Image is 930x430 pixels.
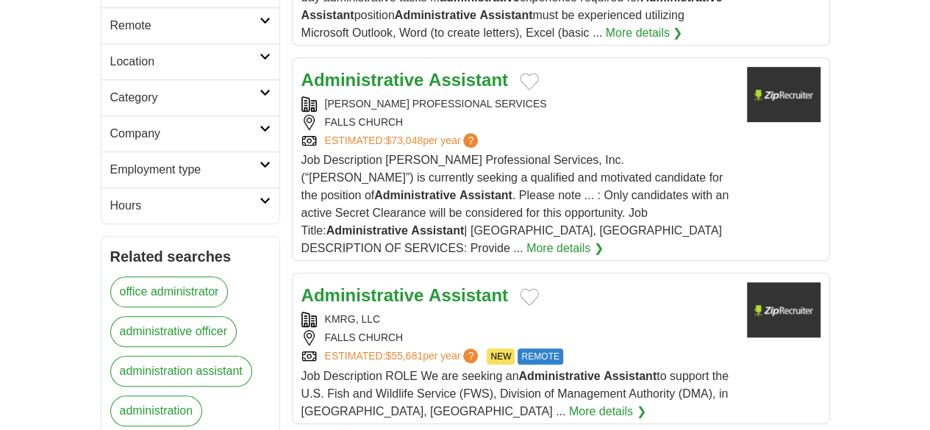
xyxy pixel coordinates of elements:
a: administration [110,395,203,426]
strong: Assistant [301,9,354,21]
strong: Assistant [479,9,532,21]
strong: Assistant [604,370,657,382]
a: Company [101,115,279,151]
strong: Administrative [326,224,408,237]
a: More details ❯ [606,24,683,42]
a: More details ❯ [526,240,604,257]
span: NEW [487,348,515,365]
a: Remote [101,7,279,43]
a: Hours [101,187,279,223]
a: Employment type [101,151,279,187]
strong: Assistant [411,224,464,237]
strong: Assistant [429,70,508,90]
strong: Assistant [429,285,508,305]
strong: Administrative [374,189,456,201]
strong: Administrative [301,285,424,305]
span: ? [463,348,478,363]
img: Company logo [747,67,820,122]
h2: Remote [110,17,260,35]
h2: Hours [110,197,260,215]
a: administrative officer [110,316,237,347]
strong: Administrative [395,9,476,21]
strong: Administrative [518,370,600,382]
h2: Category [110,89,260,107]
a: Category [101,79,279,115]
div: KMRG, LLC [301,312,735,327]
div: FALLS CHURCH [301,115,735,130]
a: More details ❯ [569,403,646,420]
h2: Employment type [110,161,260,179]
a: ESTIMATED:$73,048per year? [325,133,482,148]
h2: Related searches [110,246,271,268]
h2: Company [110,125,260,143]
strong: Assistant [459,189,512,201]
strong: Administrative [301,70,424,90]
div: FALLS CHURCH [301,330,735,345]
a: ESTIMATED:$55,681per year? [325,348,482,365]
img: Company logo [747,282,820,337]
h2: Location [110,53,260,71]
button: Add to favorite jobs [520,73,539,90]
div: [PERSON_NAME] PROFESSIONAL SERVICES [301,96,735,112]
span: $73,048 [385,135,423,146]
a: office administrator [110,276,229,307]
span: Job Description ROLE We are seeking an to support the U.S. Fish and Wildlife Service (FWS), Divis... [301,370,729,418]
button: Add to favorite jobs [520,288,539,306]
span: ? [463,133,478,148]
a: Location [101,43,279,79]
span: REMOTE [518,348,562,365]
span: Job Description [PERSON_NAME] Professional Services, Inc. (“[PERSON_NAME]”) is currently seeking ... [301,154,729,254]
span: $55,681 [385,350,423,362]
a: administration assistant [110,356,252,387]
a: Administrative Assistant [301,70,508,90]
a: Administrative Assistant [301,285,508,305]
